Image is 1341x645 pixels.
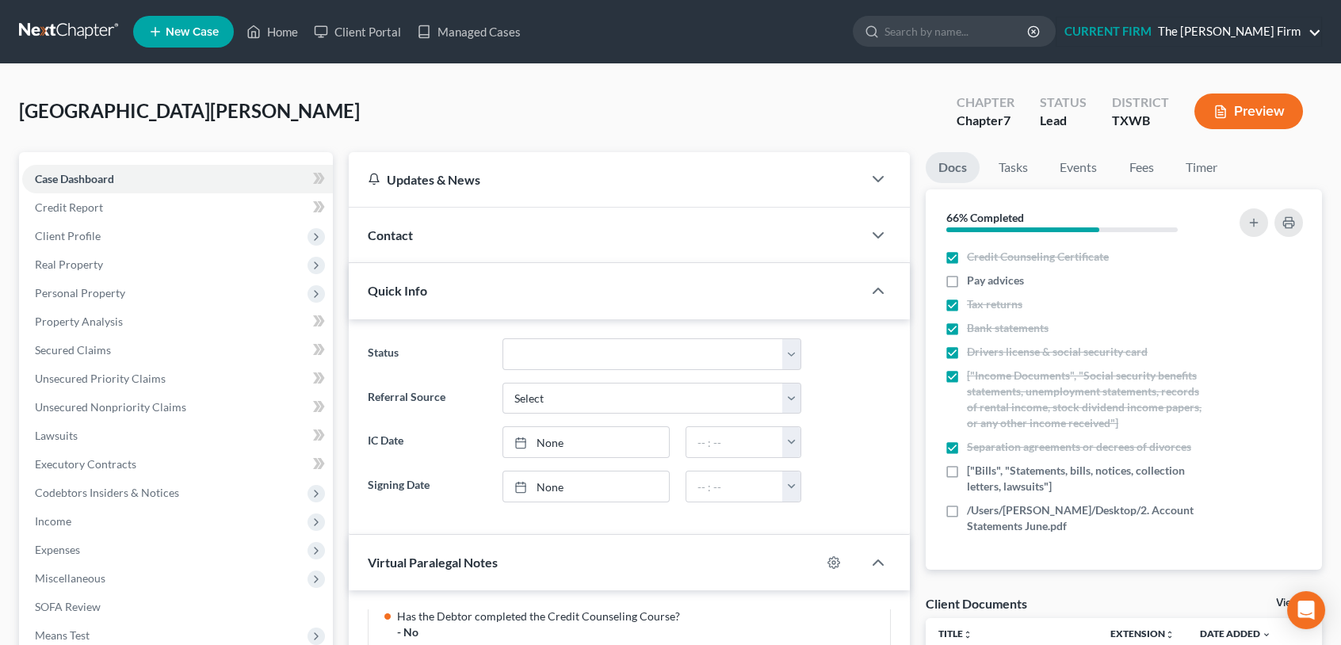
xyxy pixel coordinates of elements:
span: Case Dashboard [35,172,114,185]
span: /Users/[PERSON_NAME]/Desktop/2. Account Statements June.pdf [967,502,1209,534]
span: Credit Report [35,200,103,214]
span: Bank statements [967,320,1049,336]
span: New Case [166,26,219,38]
i: expand_more [1262,630,1271,639]
span: Real Property [35,258,103,271]
a: Secured Claims [22,336,333,364]
a: Credit Report [22,193,333,222]
a: SOFA Review [22,593,333,621]
span: Contact [368,227,413,242]
span: Drivers license & social security card [967,344,1148,360]
span: Pay advices [967,273,1024,288]
span: ["Bills", "Statements, bills, notices, collection letters, lawsuits"] [967,463,1209,494]
a: Timer [1173,152,1230,183]
span: Quick Info [368,283,427,298]
a: Home [239,17,306,46]
span: 7 [1003,113,1011,128]
a: Property Analysis [22,307,333,336]
a: Unsecured Priority Claims [22,364,333,393]
span: Personal Property [35,286,125,300]
div: - No [397,624,881,640]
span: Codebtors Insiders & Notices [35,486,179,499]
span: Means Test [35,628,90,642]
span: Virtual Paralegal Notes [368,555,498,570]
a: Fees [1116,152,1167,183]
div: Updates & News [368,171,843,188]
span: Separation agreements or decrees of divorces [967,439,1191,455]
span: SOFA Review [35,600,101,613]
a: Titleunfold_more [938,628,972,639]
div: Open Intercom Messenger [1287,591,1325,629]
span: Tax returns [967,296,1022,312]
strong: 66% Completed [946,211,1024,224]
a: Case Dashboard [22,165,333,193]
i: unfold_more [963,630,972,639]
label: Signing Date [360,471,495,502]
label: Status [360,338,495,370]
a: Executory Contracts [22,450,333,479]
span: Client Profile [35,229,101,242]
input: -- : -- [686,471,783,502]
span: Income [35,514,71,528]
a: View All [1276,597,1316,609]
div: TXWB [1112,112,1169,130]
div: Client Documents [926,595,1027,612]
div: Lead [1040,112,1087,130]
i: unfold_more [1165,630,1175,639]
a: None [503,471,669,502]
a: CURRENT FIRMThe [PERSON_NAME] Firm [1056,17,1321,46]
label: IC Date [360,426,495,458]
label: Referral Source [360,383,495,414]
div: Has the Debtor completed the Credit Counseling Course? [397,609,881,624]
a: Lawsuits [22,422,333,450]
div: District [1112,94,1169,112]
a: None [503,427,669,457]
div: Chapter [957,112,1014,130]
a: Unsecured Nonpriority Claims [22,393,333,422]
input: Search by name... [884,17,1030,46]
a: Client Portal [306,17,409,46]
span: Lawsuits [35,429,78,442]
a: Managed Cases [409,17,529,46]
div: Status [1040,94,1087,112]
span: Miscellaneous [35,571,105,585]
div: Chapter [957,94,1014,112]
strong: CURRENT FIRM [1064,24,1152,38]
span: Unsecured Priority Claims [35,372,166,385]
span: Secured Claims [35,343,111,357]
a: Extensionunfold_more [1110,628,1175,639]
button: Preview [1194,94,1303,129]
span: Property Analysis [35,315,123,328]
span: ["Income Documents", "Social security benefits statements, unemployment statements, records of re... [967,368,1209,431]
span: [GEOGRAPHIC_DATA][PERSON_NAME] [19,99,360,122]
a: Tasks [986,152,1041,183]
span: Credit Counseling Certificate [967,249,1109,265]
span: Unsecured Nonpriority Claims [35,400,186,414]
span: Expenses [35,543,80,556]
a: Events [1047,152,1110,183]
a: Docs [926,152,980,183]
a: Date Added expand_more [1200,628,1271,639]
input: -- : -- [686,427,783,457]
span: Executory Contracts [35,457,136,471]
